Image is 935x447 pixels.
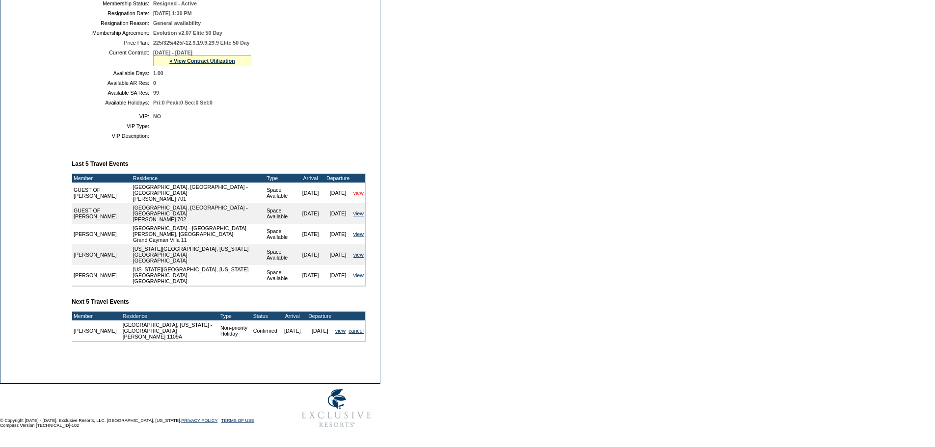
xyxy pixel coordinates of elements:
[121,320,219,341] td: [GEOGRAPHIC_DATA], [US_STATE] - [GEOGRAPHIC_DATA] [PERSON_NAME] 1109A
[153,20,201,26] span: General availability
[132,224,265,244] td: [GEOGRAPHIC_DATA] - [GEOGRAPHIC_DATA][PERSON_NAME], [GEOGRAPHIC_DATA] Grand Cayman Villa 11
[153,30,222,36] span: Evolution v2.07 Elite 50 Day
[353,190,364,196] a: view
[353,272,364,278] a: view
[153,100,213,105] span: Pri:0 Peak:0 Sec:0 Sel:0
[297,174,324,183] td: Arrival
[76,90,149,96] td: Available SA Res:
[221,418,255,423] a: TERMS OF USE
[324,265,352,286] td: [DATE]
[353,252,364,258] a: view
[297,265,324,286] td: [DATE]
[76,133,149,139] td: VIP Description:
[219,312,252,320] td: Type
[153,50,192,55] span: [DATE] - [DATE]
[153,80,156,86] span: 0
[153,0,197,6] span: Resigned - Active
[219,320,252,341] td: Non-priority Holiday
[297,224,324,244] td: [DATE]
[72,265,132,286] td: [PERSON_NAME]
[132,174,265,183] td: Residence
[153,70,163,76] span: 1.00
[72,203,132,224] td: GUEST OF [PERSON_NAME]
[265,203,296,224] td: Space Available
[265,174,296,183] td: Type
[153,90,159,96] span: 99
[72,320,118,341] td: [PERSON_NAME]
[348,328,364,334] a: cancel
[324,224,352,244] td: [DATE]
[252,320,279,341] td: Confirmed
[324,203,352,224] td: [DATE]
[76,20,149,26] td: Resignation Reason:
[76,113,149,119] td: VIP:
[132,244,265,265] td: [US_STATE][GEOGRAPHIC_DATA], [US_STATE][GEOGRAPHIC_DATA] [GEOGRAPHIC_DATA]
[265,265,296,286] td: Space Available
[132,265,265,286] td: [US_STATE][GEOGRAPHIC_DATA], [US_STATE][GEOGRAPHIC_DATA] [GEOGRAPHIC_DATA]
[72,298,129,305] b: Next 5 Travel Events
[169,58,235,64] a: » View Contract Utilization
[76,100,149,105] td: Available Holidays:
[297,183,324,203] td: [DATE]
[72,174,132,183] td: Member
[306,312,334,320] td: Departure
[76,123,149,129] td: VIP Type:
[153,40,250,46] span: 225/325/425/-12.9,19.9,29.9 Elite 50 Day
[335,328,346,334] a: view
[132,183,265,203] td: [GEOGRAPHIC_DATA], [GEOGRAPHIC_DATA] - [GEOGRAPHIC_DATA] [PERSON_NAME] 701
[72,312,118,320] td: Member
[265,183,296,203] td: Space Available
[153,10,192,16] span: [DATE] 1:30 PM
[297,203,324,224] td: [DATE]
[132,203,265,224] td: [GEOGRAPHIC_DATA], [GEOGRAPHIC_DATA] - [GEOGRAPHIC_DATA] [PERSON_NAME] 702
[252,312,279,320] td: Status
[76,0,149,6] td: Membership Status:
[353,231,364,237] a: view
[324,183,352,203] td: [DATE]
[76,50,149,66] td: Current Contract:
[76,80,149,86] td: Available AR Res:
[306,320,334,341] td: [DATE]
[297,244,324,265] td: [DATE]
[181,418,217,423] a: PRIVACY POLICY
[279,312,306,320] td: Arrival
[76,10,149,16] td: Resignation Date:
[76,30,149,36] td: Membership Agreement:
[76,70,149,76] td: Available Days:
[324,174,352,183] td: Departure
[279,320,306,341] td: [DATE]
[72,160,128,167] b: Last 5 Travel Events
[72,224,132,244] td: [PERSON_NAME]
[72,244,132,265] td: [PERSON_NAME]
[293,384,380,433] img: Exclusive Resorts
[76,40,149,46] td: Price Plan:
[265,224,296,244] td: Space Available
[153,113,161,119] span: NO
[324,244,352,265] td: [DATE]
[265,244,296,265] td: Space Available
[121,312,219,320] td: Residence
[353,210,364,216] a: view
[72,183,132,203] td: GUEST OF [PERSON_NAME]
